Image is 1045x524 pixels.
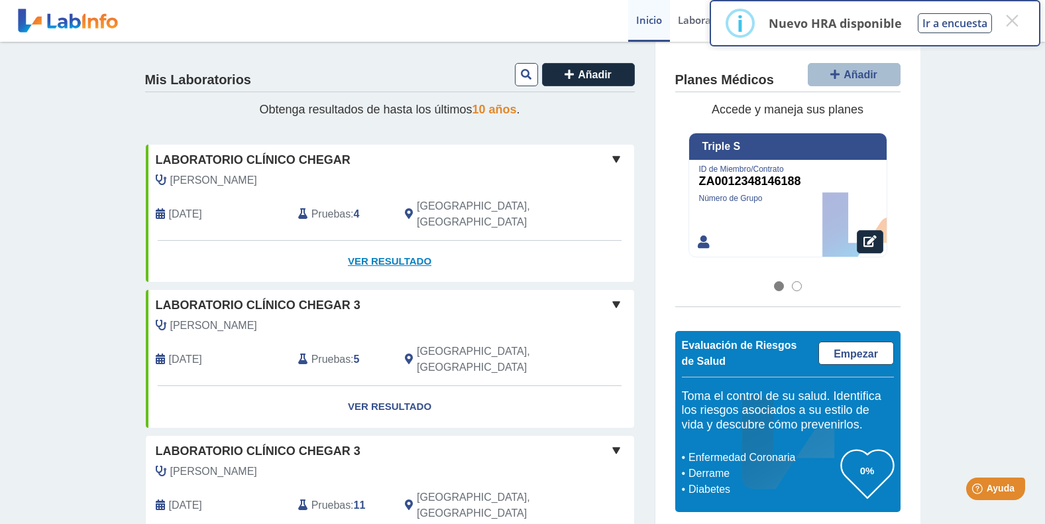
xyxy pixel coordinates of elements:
h5: Toma el control de su salud. Identifica los riesgos asociados a su estilo de vida y descubre cómo... [682,389,894,432]
span: 2025-07-23 [169,497,202,513]
span: Añadir [578,69,612,80]
h4: Mis Laboratorios [145,72,251,88]
button: Añadir [542,63,635,86]
span: Laboratorio Clínico Chegar [156,151,351,169]
span: Hernandez Davila, Leticia [170,172,257,188]
span: 10 años [472,103,517,116]
span: 2024-05-13 [169,352,202,367]
b: 11 [354,499,366,511]
li: Diabetes [685,482,841,497]
span: Hernandez Davila, Leticia [170,318,257,334]
div: : [288,344,395,375]
span: Rio Grande, PR [417,198,563,230]
span: Pruebas [311,497,351,513]
a: Empezar [818,342,894,365]
button: Close this dialog [1000,9,1024,33]
span: Empezar [834,348,878,360]
span: Accede y maneja sus planes [712,103,863,116]
a: Ver Resultado [146,241,634,283]
span: Morales Borges, Raul [170,464,257,480]
h3: 0% [841,462,894,479]
span: Laboratorio Clínico Chegar 3 [156,442,360,460]
li: Enfermedad Coronaria [685,450,841,466]
span: Laboratorio Clínico Chegar 3 [156,296,360,314]
p: Nuevo HRA disponible [769,15,902,31]
span: Evaluación de Riesgos de Salud [682,340,797,367]
span: Rio Grande, PR [417,490,563,521]
button: Ir a encuesta [918,13,992,33]
span: Pruebas [311,352,351,367]
span: 2025-09-08 [169,206,202,222]
span: Pruebas [311,206,351,222]
h4: Planes Médicos [675,72,774,88]
iframe: Help widget launcher [927,472,1030,509]
li: Derrame [685,466,841,482]
div: : [288,490,395,521]
a: Ver Resultado [146,386,634,428]
button: Añadir [808,63,901,86]
b: 4 [354,208,360,220]
span: Añadir [844,69,877,80]
div: : [288,198,395,230]
span: Rio Grande, PR [417,344,563,375]
b: 5 [354,354,360,365]
span: Obtenga resultados de hasta los últimos . [259,103,520,116]
div: i [737,11,743,35]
